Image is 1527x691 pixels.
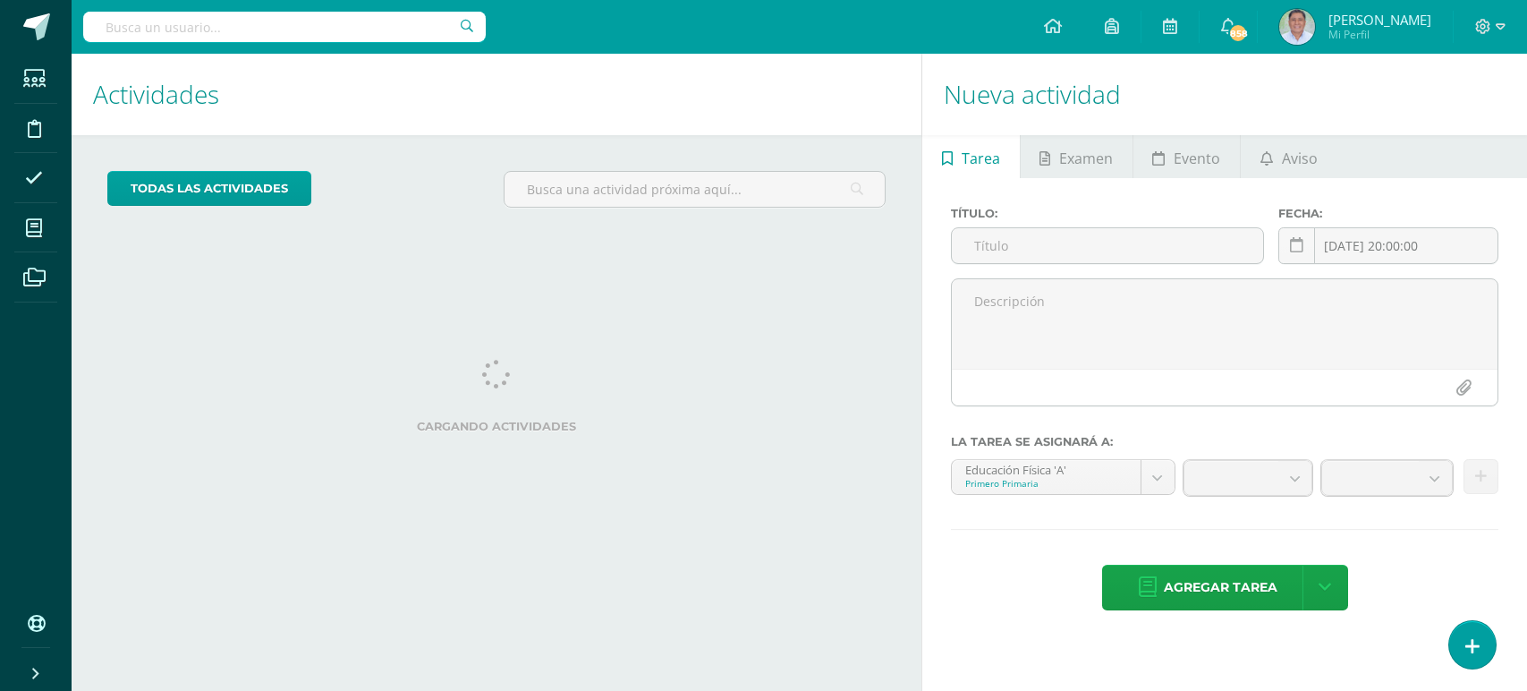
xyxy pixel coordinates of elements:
[951,207,1264,220] label: Título:
[965,460,1126,477] div: Educación Física 'A'
[107,171,311,206] a: todas las Actividades
[944,54,1506,135] h1: Nueva actividad
[1279,9,1315,45] img: e0a79cb39523d0d5c7600c44975e145b.png
[952,460,1174,494] a: Educación Física 'A'Primero Primaria
[1241,135,1336,178] a: Aviso
[93,54,900,135] h1: Actividades
[107,420,886,433] label: Cargando actividades
[965,477,1126,490] div: Primero Primaria
[951,435,1498,448] label: La tarea se asignará a:
[1328,11,1431,29] span: [PERSON_NAME]
[1164,566,1277,610] span: Agregar tarea
[1228,23,1248,43] span: 858
[505,172,885,207] input: Busca una actividad próxima aquí...
[952,228,1263,263] input: Título
[1278,207,1497,220] label: Fecha:
[1279,228,1497,263] input: Fecha de entrega
[962,137,1000,180] span: Tarea
[83,12,486,42] input: Busca un usuario...
[1059,137,1113,180] span: Examen
[1282,137,1318,180] span: Aviso
[1133,135,1240,178] a: Evento
[1174,137,1220,180] span: Evento
[922,135,1019,178] a: Tarea
[1021,135,1133,178] a: Examen
[1328,27,1431,42] span: Mi Perfil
